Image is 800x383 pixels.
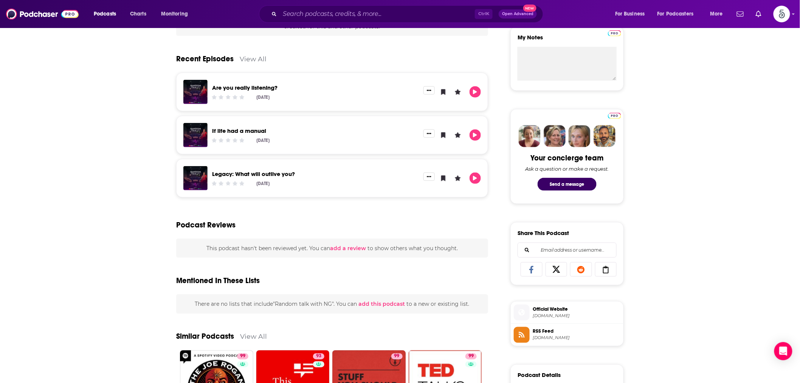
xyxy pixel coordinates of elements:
button: Send a message [538,178,597,191]
a: Pro website [608,29,621,36]
a: 99 [465,353,477,360]
span: For Business [615,9,645,19]
button: Show More Button [423,173,435,181]
button: Leave a Rating [452,129,464,141]
button: open menu [156,8,198,20]
span: 93 [316,353,321,360]
div: Search podcasts, credits, & more... [266,5,550,23]
img: Barbara Profile [544,125,566,147]
a: Show notifications dropdown [753,8,764,20]
img: Podchaser Pro [608,113,621,119]
input: Search podcasts, credits, & more... [280,8,475,20]
a: Share on X/Twitter [546,262,567,277]
span: This podcast hasn't been reviewed yet. You can to show others what you thought. [206,245,458,252]
div: Open Intercom Messenger [774,342,792,360]
div: Your concierge team [531,153,604,163]
div: Community Rating: 0 out of 5 [211,94,245,100]
a: 99 [237,353,248,360]
a: If life had a manual [212,127,266,134]
button: open menu [653,8,705,20]
h3: Podcast Reviews [176,220,236,230]
button: Play [470,129,481,141]
a: Show notifications dropdown [734,8,747,20]
a: RSS Feed[DOMAIN_NAME] [514,327,620,343]
span: We don't know anything about the creators of this podcast yet . You can so they can be credited f... [191,14,473,30]
a: Share on Facebook [521,262,543,277]
a: Official Website[DOMAIN_NAME] [514,305,620,321]
button: open menu [705,8,732,20]
img: User Profile [774,6,790,22]
a: Copy Link [595,262,617,277]
button: open menu [88,8,126,20]
button: Leave a Rating [452,86,464,98]
div: [DATE] [257,95,270,100]
button: Bookmark Episode [438,86,449,98]
button: add a review [330,244,366,252]
button: Show More Button [423,129,435,138]
button: Bookmark Episode [438,173,449,184]
span: More [710,9,723,19]
span: Official Website [533,306,620,313]
div: Search followers [518,243,617,258]
a: 93 [313,353,324,360]
span: Open Advanced [502,12,533,16]
button: open menu [610,8,654,20]
input: Email address or username... [524,243,610,257]
a: Recent Episodes [176,54,234,64]
img: Jon Profile [594,125,616,147]
span: 99 [240,353,245,360]
img: If life had a manual [183,123,208,147]
img: Sydney Profile [519,125,541,147]
button: Leave a Rating [452,173,464,184]
button: Play [470,173,481,184]
span: Charts [130,9,146,19]
span: Ctrl K [475,9,493,19]
a: View All [240,333,267,341]
div: Ask a question or make a request. [525,166,609,172]
img: Podchaser - Follow, Share and Rate Podcasts [6,7,79,21]
div: Community Rating: 0 out of 5 [211,181,245,186]
a: Similar Podcasts [176,332,234,341]
span: podcasters.spotify.com [533,313,620,319]
div: [DATE] [257,138,270,143]
button: Show More Button [423,86,435,95]
h3: Share This Podcast [518,229,569,237]
span: 99 [394,353,400,360]
span: 99 [468,353,474,360]
img: Podchaser Pro [608,30,621,36]
span: Podcasts [94,9,116,19]
a: Charts [125,8,151,20]
img: Legacy: What will outlive you? [183,166,208,190]
a: Legacy: What will outlive you? [212,170,295,177]
div: Community Rating: 0 out of 5 [211,137,245,143]
a: Share on Reddit [570,262,592,277]
button: Show profile menu [774,6,790,22]
h3: Podcast Details [518,372,561,379]
div: [DATE] [257,181,270,186]
img: Are you really listening? [183,80,208,104]
span: Logged in as Spiral5-G2 [774,6,790,22]
a: Are you really listening? [212,84,278,91]
a: View All [240,55,267,63]
button: Bookmark Episode [438,129,449,141]
span: New [523,5,537,12]
span: RSS Feed [533,328,620,335]
span: For Podcasters [657,9,694,19]
button: Play [470,86,481,98]
span: anchor.fm [533,335,620,341]
a: 99 [391,353,403,360]
span: There are no lists that include "Random talk with NG" . You can to a new or existing list. [195,300,469,307]
button: Open AdvancedNew [499,9,537,19]
span: add this podcast [358,300,405,307]
h2: Mentioned In These Lists [176,276,260,285]
a: Pro website [608,112,621,119]
img: Jules Profile [569,125,591,147]
label: My Notes [518,34,617,47]
span: Monitoring [161,9,188,19]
